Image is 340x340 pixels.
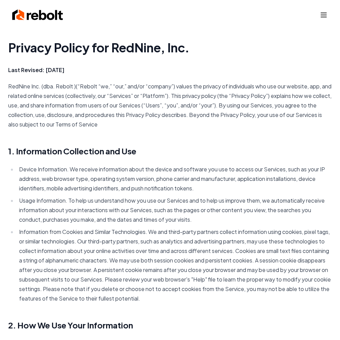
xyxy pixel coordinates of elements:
li: Information from Cookies and Similar Technologies. We and third-party partners collect informatio... [17,227,332,303]
p: RedNine Inc. (dba. Rebolt )(“Rebolt “we,” “our,” and/or “company”) values the privacy of individu... [8,82,332,129]
li: Usage Information. To help us understand how you use our Services and to help us improve them, we... [17,196,332,224]
strong: Last Revised: [DATE] [8,66,64,73]
li: Device Information. We receive information about the device and software you use to access our Se... [17,165,332,193]
img: Rebolt Logo [12,8,63,22]
button: Toggle mobile menu [320,11,328,19]
h2: 1. Information Collection and Use [8,146,332,156]
h1: Privacy Policy for RedNine, Inc. [8,41,332,54]
h2: 2. How We Use Your Information [8,320,332,330]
